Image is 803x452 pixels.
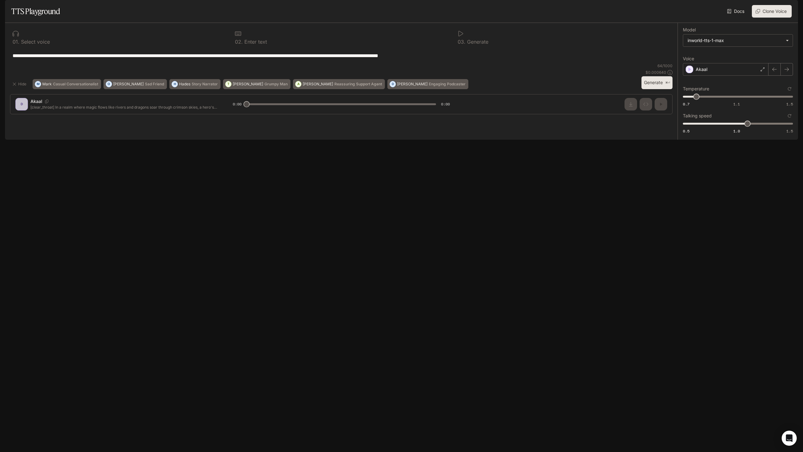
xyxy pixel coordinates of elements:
button: Reset to default [786,85,793,92]
p: Hades [179,82,190,86]
span: 1.0 [733,128,740,134]
p: ⌘⏎ [665,81,670,85]
button: Clone Voice [752,5,792,18]
button: Reset to default [786,112,793,119]
div: Open Intercom Messenger [782,431,797,446]
p: Akaal [696,66,707,73]
p: Enter text [243,39,267,44]
div: T [226,79,231,89]
p: [PERSON_NAME] [303,82,333,86]
p: $ 0.000640 [646,70,666,75]
p: [PERSON_NAME] [397,82,428,86]
h1: TTS Playground [11,5,60,18]
span: 1.5 [786,128,793,134]
button: Hide [10,79,30,89]
button: HHadesStory Narrator [169,79,221,89]
p: Temperature [683,87,709,91]
div: O [106,79,112,89]
p: Generate [465,39,488,44]
div: D [390,79,396,89]
button: T[PERSON_NAME]Grumpy Man [223,79,290,89]
span: 1.1 [733,101,740,107]
p: Grumpy Man [264,82,288,86]
p: [PERSON_NAME] [233,82,263,86]
p: Voice [683,56,694,61]
button: Generate⌘⏎ [641,76,673,89]
span: 0.7 [683,101,689,107]
a: Docs [726,5,747,18]
button: D[PERSON_NAME]Engaging Podcaster [387,79,468,89]
button: A[PERSON_NAME]Reassuring Support Agent [293,79,385,89]
p: Engaging Podcaster [429,82,465,86]
p: Casual Conversationalist [53,82,98,86]
div: inworld-tts-1-max [683,35,793,46]
p: 0 3 . [458,39,465,44]
p: Model [683,28,696,32]
span: 1.5 [786,101,793,107]
p: Story Narrator [192,82,218,86]
p: Reassuring Support Agent [334,82,382,86]
button: open drawer [5,3,16,14]
p: Sad Friend [145,82,164,86]
button: MMarkCasual Conversationalist [33,79,101,89]
p: 0 2 . [235,39,243,44]
p: Talking speed [683,114,712,118]
div: H [172,79,178,89]
p: Select voice [19,39,50,44]
button: O[PERSON_NAME]Sad Friend [104,79,167,89]
div: M [35,79,41,89]
p: 0 1 . [13,39,19,44]
p: [PERSON_NAME] [113,82,144,86]
span: 0.5 [683,128,689,134]
p: Mark [42,82,52,86]
div: inworld-tts-1-max [688,37,783,44]
div: A [295,79,301,89]
p: 64 / 1000 [657,63,673,68]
